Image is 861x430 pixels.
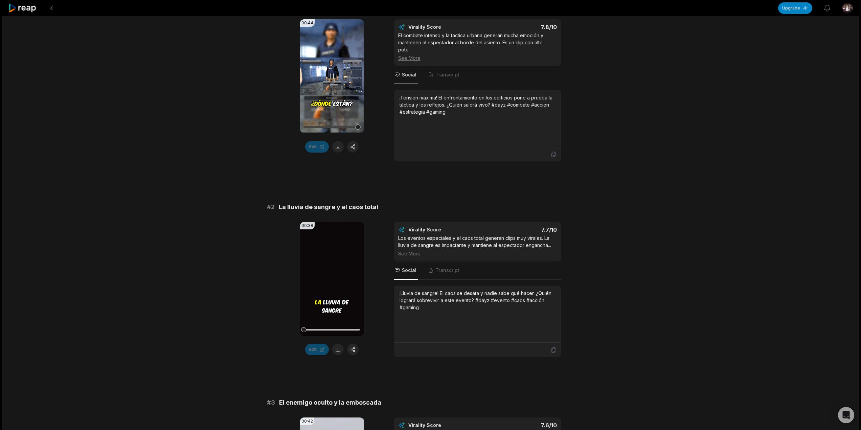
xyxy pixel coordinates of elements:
span: # 2 [267,202,275,212]
div: See More [398,250,557,257]
nav: Tabs [394,262,561,280]
button: Upgrade [778,2,812,14]
nav: Tabs [394,66,561,84]
div: Virality Score [408,226,481,233]
video: Your browser does not support mp4 format. [300,19,364,133]
div: Virality Score [408,24,481,30]
div: Open Intercom Messenger [838,407,854,423]
button: Edit [305,344,329,355]
div: 7.7 /10 [484,226,557,233]
span: Transcript [435,71,459,78]
button: Edit [305,141,329,153]
div: ¡Lluvia de sangre! El caos se desata y nadie sabe qué hacer. ¿Quién logrará sobrevivir a este eve... [400,290,556,311]
div: 7.8 /10 [484,24,557,30]
div: 7.6 /10 [484,422,557,429]
span: La lluvia de sangre y el caos total [279,202,378,212]
span: Transcript [435,267,459,274]
div: See More [398,54,557,62]
div: Virality Score [408,422,481,429]
span: Social [402,267,416,274]
span: Social [402,71,416,78]
span: # 3 [267,398,275,407]
div: Los eventos especiales y el caos total generan clips muy virales. La lluvia de sangre es impactan... [398,234,557,257]
div: ¡Tensión máxima! El enfrentamiento en los edificios pone a prueba la táctica y los reflejos. ¿Qui... [400,94,556,115]
div: El combate intenso y la táctica urbana generan mucha emoción y mantienen al espectador al borde d... [398,32,557,62]
span: El enemigo oculto y la emboscada [279,398,381,407]
video: Your browser does not support mp4 format. [300,222,364,336]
